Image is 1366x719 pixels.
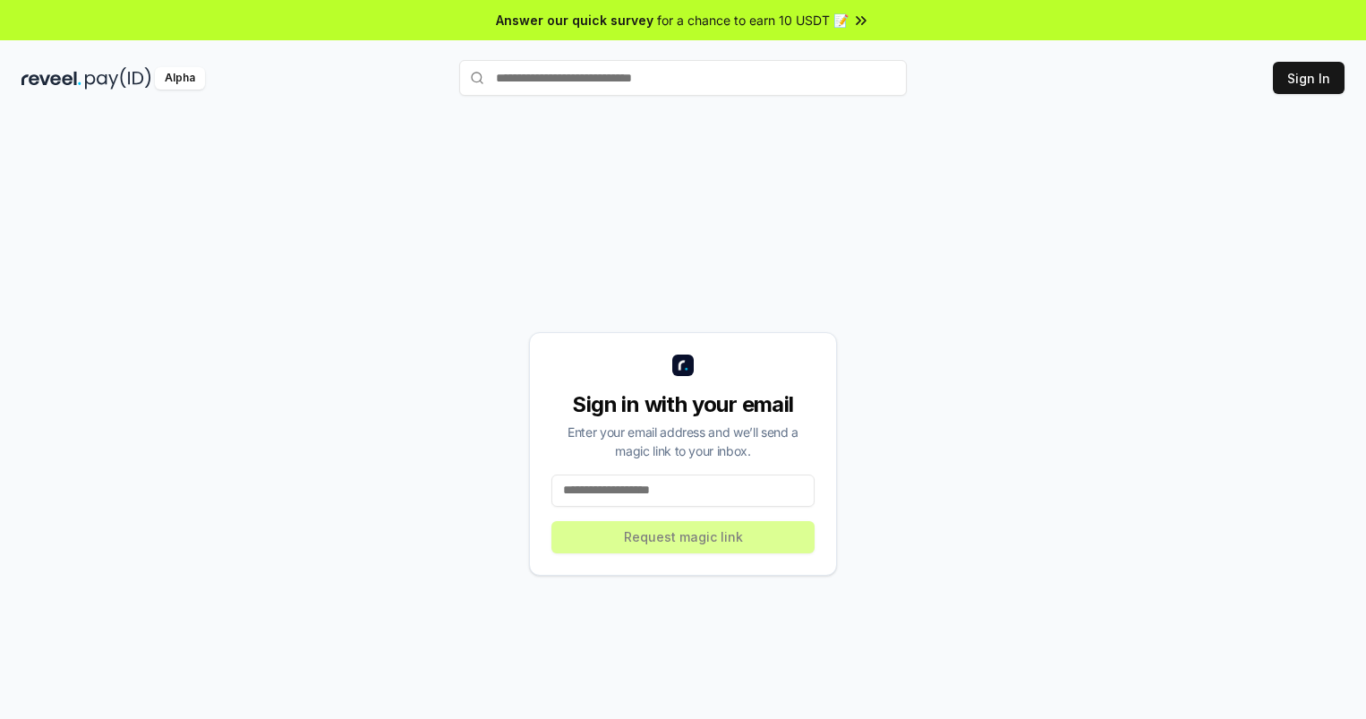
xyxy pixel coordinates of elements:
div: Enter your email address and we’ll send a magic link to your inbox. [551,423,815,460]
span: Answer our quick survey [496,11,653,30]
img: pay_id [85,67,151,90]
div: Sign in with your email [551,390,815,419]
div: Alpha [155,67,205,90]
img: reveel_dark [21,67,81,90]
button: Sign In [1273,62,1345,94]
img: logo_small [672,355,694,376]
span: for a chance to earn 10 USDT 📝 [657,11,849,30]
